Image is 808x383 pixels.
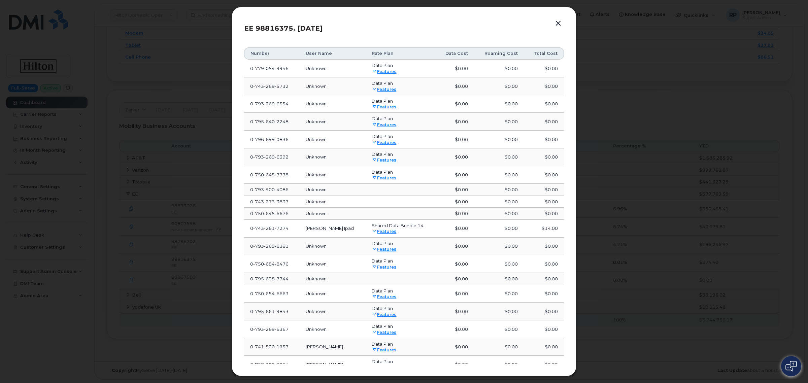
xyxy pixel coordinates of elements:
span: 0836 [275,137,289,142]
td: Unknown [300,273,366,285]
span: 0 [250,309,289,314]
div: Data Plan [372,258,430,264]
span: 6367 [275,326,289,332]
span: 273 [264,199,275,204]
a: Features [372,312,396,317]
span: 638 [264,276,275,281]
span: 661 [264,309,275,314]
td: $0.00 [474,255,524,273]
td: $0.00 [474,273,524,285]
td: $0.00 [474,220,524,238]
td: $0.00 [524,285,564,303]
span: 0 [250,172,289,177]
span: 7274 [275,225,289,231]
span: 0 [250,199,289,204]
span: 0 [250,291,289,296]
span: 0 [250,261,289,267]
a: Features [372,140,396,145]
div: Data Plan [372,323,430,329]
span: 645 [264,211,275,216]
span: 645 [264,172,275,177]
td: $0.00 [436,220,474,238]
td: $0.00 [436,196,474,208]
td: $0.00 [436,166,474,184]
span: 0 [250,154,289,160]
td: $0.00 [474,303,524,320]
td: $0.00 [436,320,474,338]
td: $0.00 [436,131,474,148]
td: Unknown [300,131,366,148]
td: [PERSON_NAME] Ipad [300,220,366,238]
span: 793 [253,243,264,249]
td: $0.00 [524,273,564,285]
span: 6676 [275,211,289,216]
div: Data Plan [372,169,430,175]
span: 750 [253,291,264,296]
span: 6663 [275,291,289,296]
a: Features [372,294,396,299]
td: $0.00 [474,208,524,220]
td: Unknown [300,238,366,255]
td: $0.00 [524,196,564,208]
td: Unknown [300,320,366,338]
td: $14.00 [524,220,564,238]
img: Open chat [785,361,797,372]
div: Data Plan [372,288,430,294]
span: 4086 [275,187,289,192]
span: 0 [250,276,289,281]
a: Features [372,265,396,270]
span: 7778 [275,172,289,177]
span: 3837 [275,199,289,204]
a: Features [372,229,396,234]
span: 795 [253,276,264,281]
span: 0 [250,187,289,192]
td: $0.00 [474,184,524,196]
td: $0.00 [524,303,564,320]
td: $0.00 [474,238,524,255]
span: 796 [253,137,264,142]
td: $0.00 [436,238,474,255]
div: Data Plan [372,240,430,247]
td: $0.00 [436,208,474,220]
td: $0.00 [474,320,524,338]
span: 900 [264,187,275,192]
a: Features [372,175,396,180]
span: 6392 [275,154,289,160]
div: Data Plan [372,305,430,312]
td: $0.00 [474,285,524,303]
td: $0.00 [474,166,524,184]
td: $0.00 [524,208,564,220]
span: 269 [264,154,275,160]
span: 793 [253,154,264,160]
span: 699 [264,137,275,142]
td: $0.00 [474,196,524,208]
td: $0.00 [436,255,474,273]
span: 793 [253,326,264,332]
td: $0.00 [436,184,474,196]
td: $0.00 [436,285,474,303]
span: 7744 [275,276,289,281]
span: 795 [253,309,264,314]
span: 0 [250,326,289,332]
span: 0 [250,243,289,249]
td: Unknown [300,285,366,303]
td: $0.00 [436,273,474,285]
span: 0 [250,137,289,142]
td: Unknown [300,196,366,208]
td: $0.00 [524,184,564,196]
td: Unknown [300,184,366,196]
td: Unknown [300,303,366,320]
td: Unknown [300,166,366,184]
span: 684 [264,261,275,267]
td: $0.00 [524,166,564,184]
span: 0 [250,225,289,231]
td: $0.00 [474,148,524,166]
span: 654 [264,291,275,296]
span: 743 [253,225,264,231]
span: 6381 [275,243,289,249]
td: Unknown [300,255,366,273]
span: 750 [253,261,264,267]
span: 750 [253,211,264,216]
td: $0.00 [524,131,564,148]
div: Shared Data Bundle 14 [372,222,430,229]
